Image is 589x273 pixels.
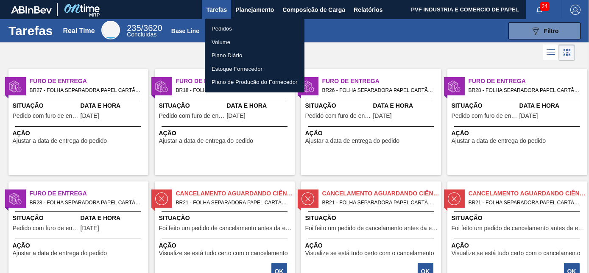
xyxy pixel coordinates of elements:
[205,62,304,76] a: Estoque Fornecedor
[205,36,304,49] a: Volume
[205,75,304,89] a: Plano de Produção do Fornecedor
[205,22,304,36] a: Pedidos
[205,49,304,62] a: Plano Diário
